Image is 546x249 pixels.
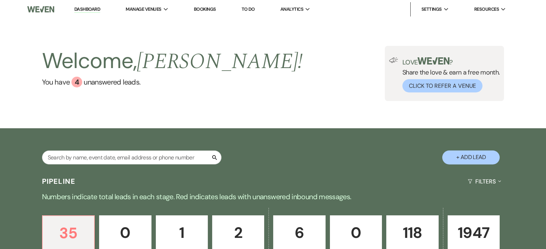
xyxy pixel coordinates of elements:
[71,77,82,87] div: 4
[335,221,377,245] p: 0
[42,77,303,87] a: You have 4 unanswered leads.
[217,221,260,245] p: 2
[42,46,303,77] h2: Welcome,
[417,57,449,64] img: weven-logo-green.svg
[402,79,482,92] button: Click to Refer a Venue
[42,150,221,164] input: Search by name, event date, email address or phone number
[15,191,532,202] p: Numbers indicate total leads in each stage. Red indicates leads with unanswered inbound messages.
[242,6,255,12] a: To Do
[42,176,76,186] h3: Pipeline
[126,6,161,13] span: Manage Venues
[465,172,504,191] button: Filters
[278,221,321,245] p: 6
[280,6,303,13] span: Analytics
[452,221,495,245] p: 1947
[160,221,203,245] p: 1
[47,221,90,245] p: 35
[389,57,398,63] img: loud-speaker-illustration.svg
[391,221,434,245] p: 118
[27,2,54,17] img: Weven Logo
[474,6,499,13] span: Resources
[137,45,303,78] span: [PERSON_NAME] !
[398,57,500,92] div: Share the love & earn a free month.
[74,6,100,13] a: Dashboard
[104,221,146,245] p: 0
[421,6,442,13] span: Settings
[442,150,500,164] button: + Add Lead
[194,6,216,12] a: Bookings
[402,57,500,66] p: Love ?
